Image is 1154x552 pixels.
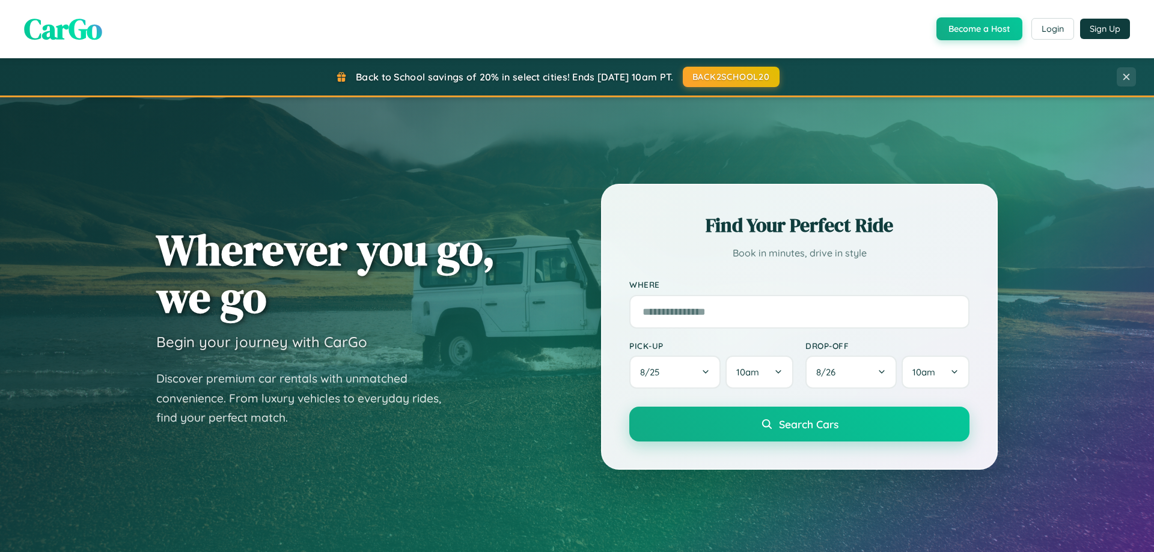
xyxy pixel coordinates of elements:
button: Become a Host [936,17,1022,40]
button: 8/25 [629,356,721,389]
button: BACK2SCHOOL20 [683,67,780,87]
button: 10am [725,356,793,389]
span: Search Cars [779,417,838,431]
h2: Find Your Perfect Ride [629,212,969,238]
label: Pick-up [629,341,793,351]
button: Sign Up [1080,19,1130,39]
h1: Wherever you go, we go [156,226,495,321]
span: 8 / 26 [816,366,841,378]
button: 10am [902,356,969,389]
span: Back to School savings of 20% in select cities! Ends [DATE] 10am PT. [356,71,673,83]
span: 10am [912,366,935,378]
h3: Begin your journey with CarGo [156,333,367,351]
p: Discover premium car rentals with unmatched convenience. From luxury vehicles to everyday rides, ... [156,369,457,428]
span: CarGo [24,9,102,49]
label: Drop-off [805,341,969,351]
span: 10am [736,366,759,378]
p: Book in minutes, drive in style [629,244,969,262]
button: 8/26 [805,356,897,389]
label: Where [629,280,969,290]
span: 8 / 25 [640,366,665,378]
button: Search Cars [629,407,969,441]
button: Login [1031,18,1074,40]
